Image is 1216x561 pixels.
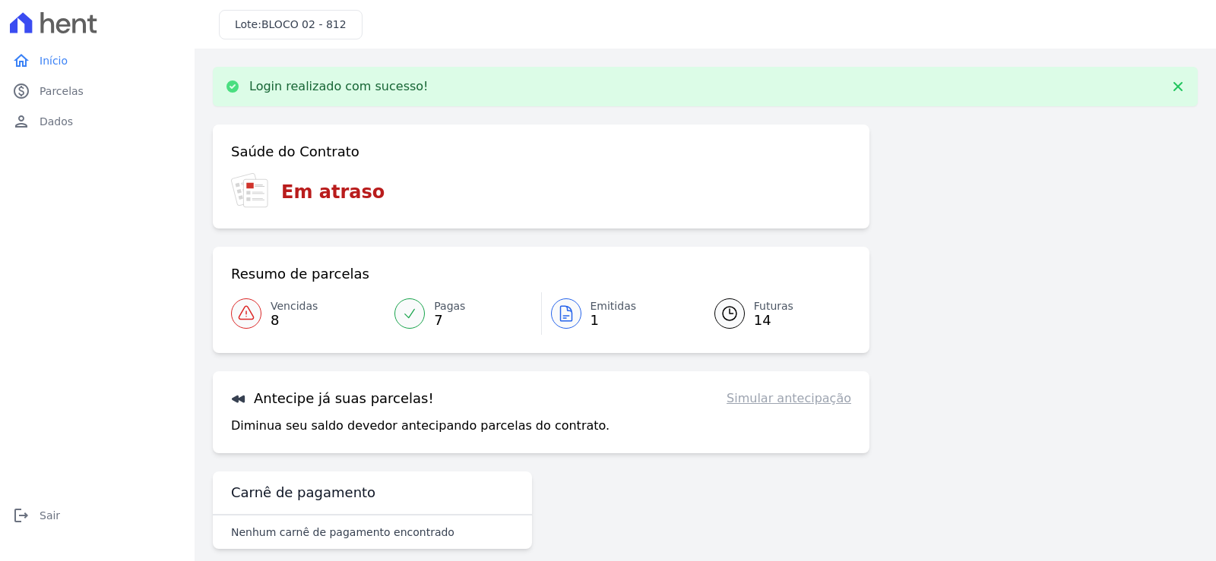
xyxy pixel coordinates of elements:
[231,525,454,540] p: Nenhum carnê de pagamento encontrado
[231,417,610,435] p: Diminua seu saldo devedor antecipando parcelas do contrato.
[40,508,60,523] span: Sair
[12,52,30,70] i: home
[231,389,434,408] h3: Antecipe já suas parcelas!
[434,298,465,314] span: Pagas
[231,143,359,161] h3: Saúde do Contrato
[6,76,188,106] a: paidParcelas
[696,292,851,335] a: Futuras 14
[231,484,375,502] h3: Carnê de pagamento
[727,389,851,408] a: Simular antecipação
[434,314,465,326] span: 7
[40,84,84,99] span: Parcelas
[385,292,540,335] a: Pagas 7
[542,292,696,335] a: Emitidas 1
[12,82,30,100] i: paid
[12,112,30,131] i: person
[271,298,318,314] span: Vencidas
[40,114,73,129] span: Dados
[12,506,30,525] i: logout
[591,314,637,326] span: 1
[6,500,188,531] a: logoutSair
[231,292,385,335] a: Vencidas 8
[40,53,68,68] span: Início
[261,18,347,30] span: BLOCO 02 - 812
[754,314,793,326] span: 14
[754,298,793,314] span: Futuras
[231,265,369,283] h3: Resumo de parcelas
[591,298,637,314] span: Emitidas
[235,17,347,33] h3: Lote:
[281,178,385,206] h3: Em atraso
[6,46,188,76] a: homeInício
[271,314,318,326] span: 8
[249,79,429,94] p: Login realizado com sucesso!
[6,106,188,137] a: personDados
